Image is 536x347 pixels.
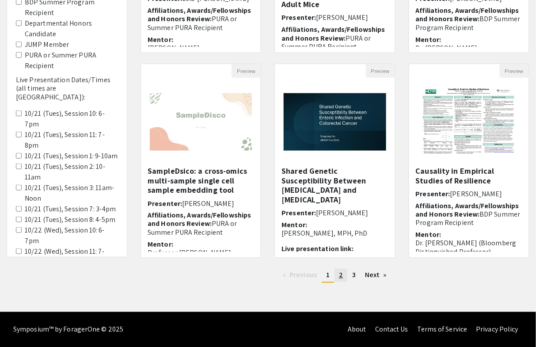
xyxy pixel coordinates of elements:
h6: Presenter: [281,209,388,217]
img: <p class="ql-align-center"><strong style="background-color: transparent; color: rgb(0, 0, 0);">Ca... [413,78,525,166]
button: Preview [500,64,529,78]
label: Departmental Honors Candidate [25,18,118,39]
h6: Live Presentation Dates/Times (all times are [GEOGRAPHIC_DATA]): [16,76,118,101]
label: 10/22 (Wed), Session 10: 6-7pm [25,225,118,246]
label: 10/21 (Tues), Session 1: 9-10am [25,151,118,161]
a: About [348,325,366,334]
label: 10/22 (Wed), Session 11: 7-8pm [25,246,118,267]
h6: Presenter: [148,199,254,208]
label: JUMP Member [25,39,69,50]
span: Affiliations, Awards/Fellowships and Honors Review: [416,6,519,23]
p: Dr. [PERSON_NAME]; [PERSON_NAME] [416,44,522,61]
label: 10/21 (Tues), Session 7: 3-4pm [25,204,116,214]
span: PURA or Summer PURA Recipient [148,14,237,32]
span: Live presentation link: [281,244,354,254]
span: Mentor: [281,221,307,230]
span: Affiliations, Awards/Fellowships and Honors Review: [148,6,251,23]
a: Terms of Service [417,325,468,334]
label: 10/21 (Tues), Session 11: 7-8pm [25,130,118,151]
span: [PERSON_NAME] [450,189,502,198]
span: BDP Summer Program Recipient [416,210,521,228]
span: PURA or Summer PURA Recipient [281,34,371,51]
p: [PERSON_NAME] [148,44,254,52]
span: Affiliations, Awards/Fellowships and Honors Review: [148,211,251,229]
a: Next page [361,269,391,282]
button: Preview [232,64,261,78]
img: <p>Shared Genetic Susceptibility Between Enteric Infection and Colorectal Cancer</p> [275,84,395,160]
span: [PERSON_NAME] [316,13,368,22]
div: Open Presentation <p><strong>SampleDsico: a cross-omics multi-sample single cell sample embedding... [141,64,261,258]
span: Affiliations, Awards/Fellowships and Honors Review: [281,25,385,42]
label: 10/21 (Tues), Session 2: 10-11am [25,161,118,183]
span: 1 [326,271,330,280]
div: Open Presentation <p>Shared Genetic Susceptibility Between Enteric Infection and Colorectal Cance... [274,64,395,258]
img: <p><strong>SampleDsico: a cross-omics multi-sample single cell sample embedding tool</strong></p> [141,84,261,160]
label: PURA or Summer PURA Recipient [25,50,118,71]
span: [PERSON_NAME] [182,199,234,208]
span: Affiliations, Awards/Fellowships and Honors Review: [416,202,519,219]
label: 10/21 (Tues), Session 8: 4-5pm [25,214,115,225]
span: Mentor: [416,230,441,240]
h5: Shared Genetic Susceptibility Between [MEDICAL_DATA] and [MEDICAL_DATA] [281,166,388,204]
span: BDP Summer Program Recipient [416,14,521,32]
p: [PERSON_NAME], MPH, PhD [281,229,388,238]
label: 10/21 (Tues), Session 3: 11am-Noon [25,183,118,204]
span: PURA or Summer PURA Recipient [148,219,237,237]
h6: Presenter: [281,13,388,22]
p: Professor [PERSON_NAME] [148,249,254,257]
ul: Pagination [141,269,529,283]
span: Mentor: [148,240,173,249]
span: [PERSON_NAME] [316,209,368,218]
span: 2 [339,271,343,280]
iframe: Chat [7,307,38,340]
label: 10/21 (Tues), Session 10: 6-7pm [25,108,118,130]
h6: Presenter: [416,190,522,198]
span: Mentor: [416,35,441,44]
span: 3 [352,271,356,280]
a: Contact Us [375,325,408,334]
button: Preview [366,64,395,78]
a: Privacy Policy [476,325,518,334]
span: Previous [289,271,317,280]
p: Dr. [PERSON_NAME] (Bloomberg Distinguished Professor) [416,239,522,256]
h5: Causality in Empirical Studies of Resilience [416,166,522,185]
h5: SampleDsico: a cross-omics multi-sample single cell sample embedding tool [148,166,254,195]
div: Open Presentation <p class="ql-align-center"><strong style="background-color: transparent; color:... [409,64,529,258]
span: Mentor: [148,35,173,44]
